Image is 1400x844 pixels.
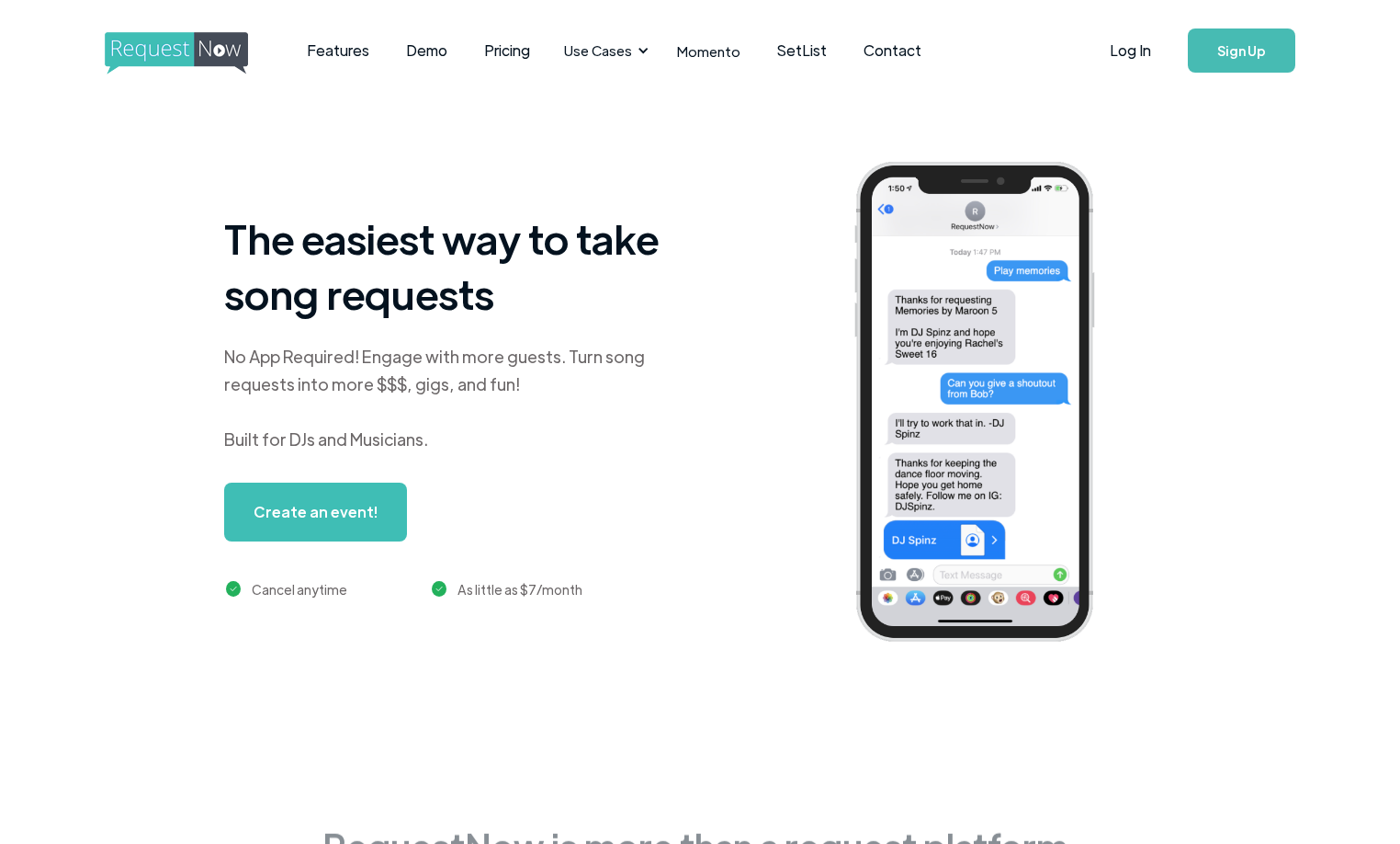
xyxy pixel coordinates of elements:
div: Cancel anytime [252,578,347,600]
a: Features [288,22,388,79]
img: iphone screenshot [833,149,1144,661]
a: SetList [759,22,845,79]
a: Log In [1091,18,1169,83]
a: Contact [845,22,940,79]
a: Momento [659,24,759,78]
a: Create an event! [224,483,407,542]
div: Use Cases [553,22,654,79]
a: Pricing [466,22,548,79]
img: green checkmark [432,581,447,597]
a: Sign Up [1188,29,1295,73]
div: No App Required! Engage with more guests. Turn song requests into more $$$, gigs, and fun! Built ... [224,343,683,453]
img: requestnow logo [105,32,282,74]
div: Use Cases [564,40,632,61]
div: As little as $7/month [457,578,582,600]
h1: The easiest way to take song requests [224,211,683,321]
a: Demo [388,22,466,79]
img: green checkmark [226,581,242,597]
a: home [105,32,243,69]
